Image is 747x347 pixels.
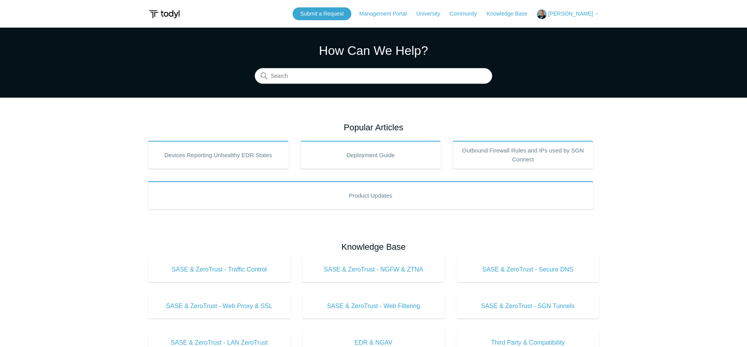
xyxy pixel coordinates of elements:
[468,265,587,274] span: SASE & ZeroTrust - Secure DNS
[293,7,351,20] a: Submit a Request
[359,10,415,18] a: Management Portal
[537,9,599,19] button: [PERSON_NAME]
[160,301,279,311] span: SASE & ZeroTrust - Web Proxy & SSL
[456,257,599,282] a: SASE & ZeroTrust - Secure DNS
[148,7,181,21] img: Todyl Support Center Help Center home page
[314,301,433,311] span: SASE & ZeroTrust - Web Filtering
[300,141,441,169] a: Deployment Guide
[548,11,593,17] span: [PERSON_NAME]
[148,240,599,253] h2: Knowledge Base
[148,121,599,134] h2: Popular Articles
[160,265,279,274] span: SASE & ZeroTrust - Traffic Control
[487,10,535,18] a: Knowledge Base
[255,41,492,60] h1: How Can We Help?
[148,181,593,209] a: Product Updates
[148,257,291,282] a: SASE & ZeroTrust - Traffic Control
[148,294,291,319] a: SASE & ZeroTrust - Web Proxy & SSL
[456,294,599,319] a: SASE & ZeroTrust - SGN Tunnels
[314,265,433,274] span: SASE & ZeroTrust - NGFW & ZTNA
[416,10,448,18] a: University
[302,294,445,319] a: SASE & ZeroTrust - Web Filtering
[450,10,485,18] a: Community
[255,68,492,84] input: Search
[148,141,289,169] a: Devices Reporting Unhealthy EDR States
[302,257,445,282] a: SASE & ZeroTrust - NGFW & ZTNA
[452,141,593,169] a: Outbound Firewall Rules and IPs used by SGN Connect
[468,301,587,311] span: SASE & ZeroTrust - SGN Tunnels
